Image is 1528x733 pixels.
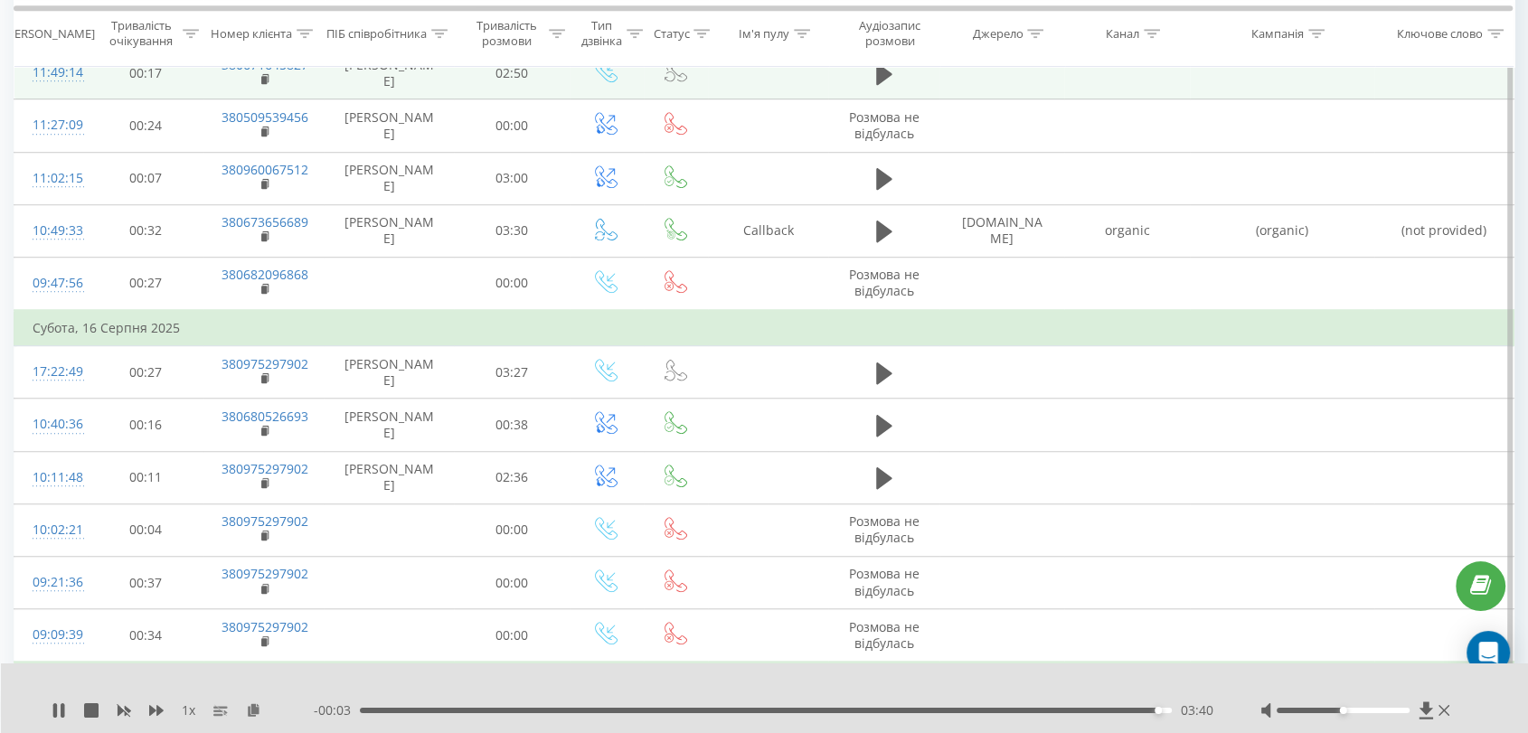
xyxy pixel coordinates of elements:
[222,565,308,582] a: 380975297902
[849,565,920,598] span: Розмова не відбулась
[88,399,203,451] td: 00:16
[222,408,308,425] a: 380680526693
[88,557,203,609] td: 00:37
[33,460,70,495] div: 10:11:48
[33,108,70,143] div: 11:27:09
[454,257,570,310] td: 00:00
[324,99,453,152] td: [PERSON_NAME]
[104,19,178,50] div: Тривалість очікування
[1397,26,1483,42] div: Ключове слово
[33,617,70,653] div: 09:09:39
[88,503,203,556] td: 00:04
[939,204,1064,257] td: [DOMAIN_NAME]
[33,512,70,548] div: 10:02:21
[4,26,95,42] div: [PERSON_NAME]
[88,346,203,399] td: 00:27
[88,257,203,310] td: 00:27
[222,512,308,530] a: 380975297902
[454,346,570,399] td: 03:27
[222,355,308,372] a: 380975297902
[211,26,292,42] div: Номер клієнта
[222,161,308,178] a: 380960067512
[14,662,1514,698] td: П’ятниця, 15 Серпня 2025
[1190,204,1375,257] td: (organic)
[454,204,570,257] td: 03:30
[33,407,70,442] div: 10:40:36
[88,99,203,152] td: 00:24
[849,266,920,299] span: Розмова не відбулась
[844,19,935,50] div: Аудіозапис розмови
[1467,631,1510,674] div: Open Intercom Messenger
[324,451,453,503] td: [PERSON_NAME]
[14,310,1514,346] td: Субота, 16 Серпня 2025
[182,701,195,719] span: 1 x
[1155,707,1162,714] div: Accessibility label
[454,47,570,99] td: 02:50
[1106,26,1139,42] div: Канал
[324,204,453,257] td: [PERSON_NAME]
[33,213,70,249] div: 10:49:33
[222,266,308,283] a: 380682096868
[581,19,622,50] div: Тип дзвінка
[88,451,203,503] td: 00:11
[33,55,70,90] div: 11:49:14
[33,266,70,301] div: 09:47:56
[972,26,1023,42] div: Джерело
[849,108,920,142] span: Розмова не відбулась
[454,557,570,609] td: 00:00
[1339,707,1346,714] div: Accessibility label
[33,565,70,600] div: 09:21:36
[326,26,427,42] div: ПІБ співробітника
[324,47,453,99] td: [PERSON_NAME]
[324,346,453,399] td: [PERSON_NAME]
[849,618,920,652] span: Розмова не відбулась
[739,26,789,42] div: Ім'я пулу
[1251,26,1304,42] div: Кампанія
[222,618,308,635] a: 380975297902
[1374,204,1514,257] td: (not provided)
[454,609,570,663] td: 00:00
[454,99,570,152] td: 00:00
[88,609,203,663] td: 00:34
[454,451,570,503] td: 02:36
[88,152,203,204] td: 00:07
[222,56,308,73] a: 380671645827
[222,213,308,230] a: 380673656689
[454,399,570,451] td: 00:38
[324,399,453,451] td: [PERSON_NAME]
[1181,701,1213,719] span: 03:40
[314,701,360,719] span: - 00:03
[222,460,308,477] a: 380975297902
[470,19,544,50] div: Тривалість розмови
[88,204,203,257] td: 00:32
[653,26,689,42] div: Статус
[88,47,203,99] td: 00:17
[454,503,570,556] td: 00:00
[222,108,308,126] a: 380509539456
[454,152,570,204] td: 03:00
[849,512,920,546] span: Розмова не відбулась
[708,204,828,257] td: Callback
[1064,204,1189,257] td: organic
[33,161,70,196] div: 11:02:15
[33,354,70,390] div: 17:22:49
[324,152,453,204] td: [PERSON_NAME]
